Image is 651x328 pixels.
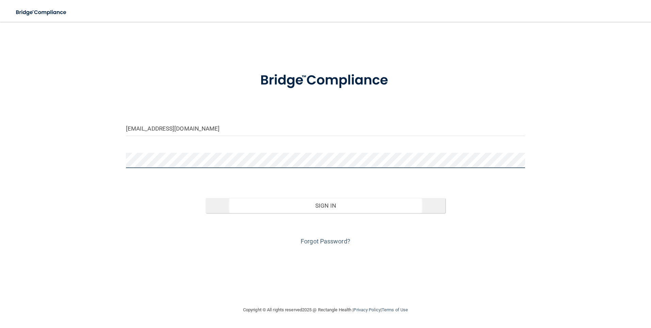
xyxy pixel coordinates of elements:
[206,198,445,213] button: Sign In
[126,121,525,136] input: Email
[10,5,73,19] img: bridge_compliance_login_screen.278c3ca4.svg
[301,238,350,245] a: Forgot Password?
[201,299,450,321] div: Copyright © All rights reserved 2025 @ Rectangle Health | |
[382,307,408,312] a: Terms of Use
[353,307,380,312] a: Privacy Policy
[246,63,405,98] img: bridge_compliance_login_screen.278c3ca4.svg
